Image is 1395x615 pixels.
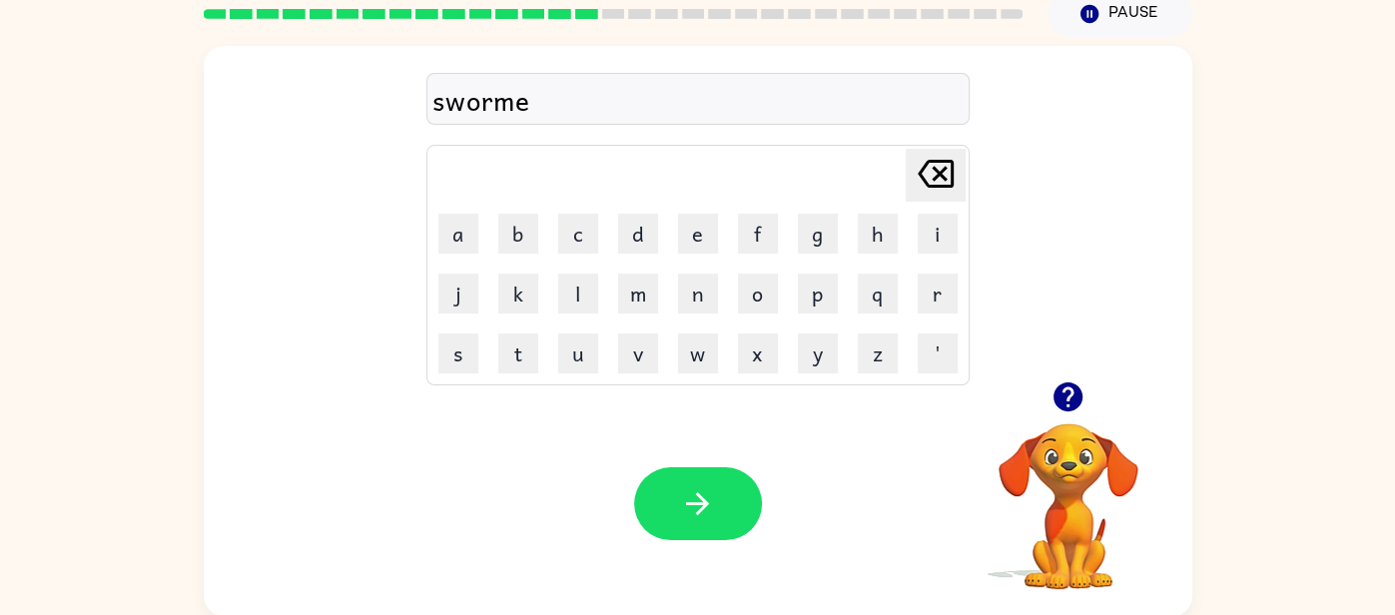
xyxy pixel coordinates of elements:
[738,333,778,373] button: x
[918,214,958,254] button: i
[678,214,718,254] button: e
[618,333,658,373] button: v
[438,274,478,313] button: j
[918,333,958,373] button: '
[858,214,898,254] button: h
[558,333,598,373] button: u
[558,274,598,313] button: l
[438,333,478,373] button: s
[498,274,538,313] button: k
[918,274,958,313] button: r
[858,274,898,313] button: q
[678,274,718,313] button: n
[798,333,838,373] button: y
[498,214,538,254] button: b
[558,214,598,254] button: c
[618,214,658,254] button: d
[738,274,778,313] button: o
[738,214,778,254] button: f
[618,274,658,313] button: m
[678,333,718,373] button: w
[969,392,1168,592] video: Your browser must support playing .mp4 files to use Literably. Please try using another browser.
[798,214,838,254] button: g
[438,214,478,254] button: a
[432,79,964,121] div: sworme
[498,333,538,373] button: t
[798,274,838,313] button: p
[858,333,898,373] button: z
